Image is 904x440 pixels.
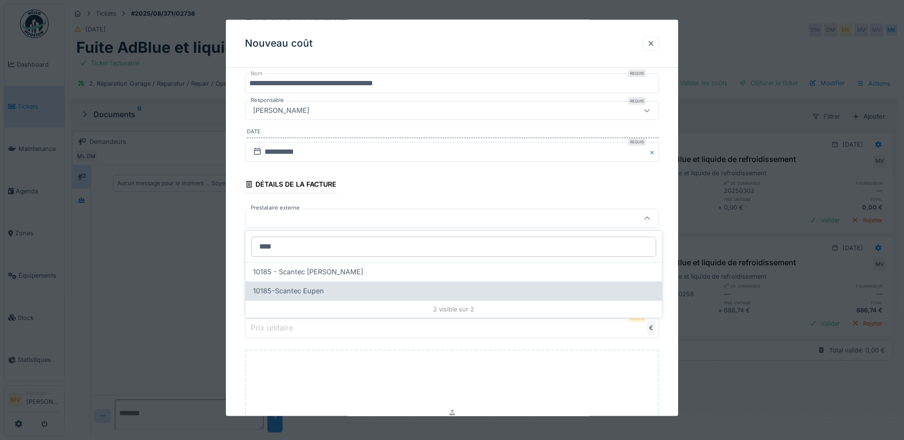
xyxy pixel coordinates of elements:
[253,267,363,277] span: 10185 - Scantec [PERSON_NAME]
[249,322,295,333] label: Prix unitaire
[647,321,655,334] div: €
[249,105,313,116] div: [PERSON_NAME]
[649,142,659,162] button: Close
[628,97,646,105] div: Requis
[247,128,659,138] label: Date
[253,286,324,296] span: 10185-Scantec Eupen
[245,177,336,193] div: Détails de la facture
[245,38,313,50] h3: Nouveau coût
[249,96,286,104] label: Responsable
[628,70,646,77] div: Requis
[245,300,662,318] div: 2 visible sur 2
[338,416,566,425] p: Déposez directement des fichiers ici, ou cliquez pour sélectionner des fichiers
[249,70,264,78] label: Nom
[249,204,302,212] label: Prestataire externe
[628,138,646,146] div: Requis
